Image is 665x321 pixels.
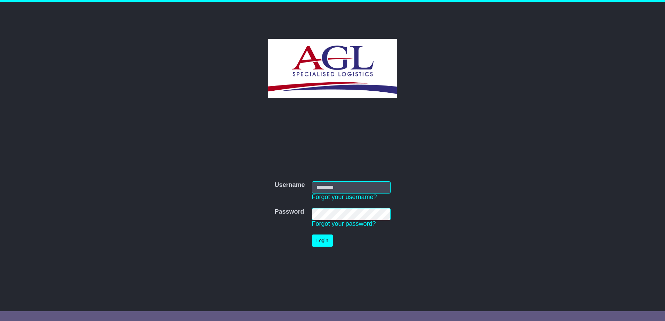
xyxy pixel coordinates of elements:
[312,220,376,227] a: Forgot your password?
[268,39,396,98] img: AGL SPECIALISED LOGISTICS
[312,234,333,247] button: Login
[312,194,377,200] a: Forgot your username?
[274,181,305,189] label: Username
[274,208,304,216] label: Password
